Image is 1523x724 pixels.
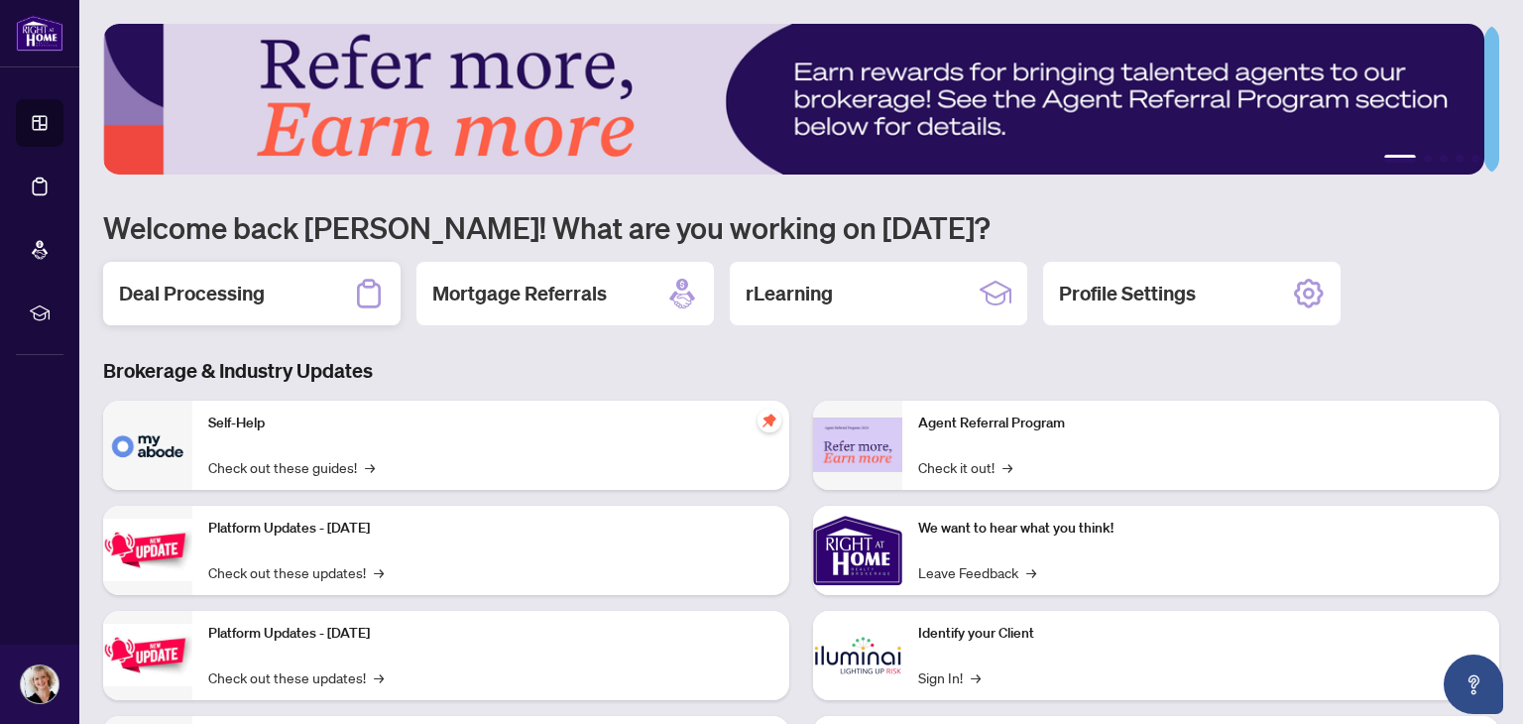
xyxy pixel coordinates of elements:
button: 1 [1384,155,1416,163]
img: Platform Updates - July 8, 2025 [103,624,192,686]
h2: Mortgage Referrals [432,280,607,307]
img: Profile Icon [21,665,59,703]
button: 3 [1440,155,1448,163]
img: Agent Referral Program [813,418,902,472]
p: We want to hear what you think! [918,518,1483,540]
span: → [1026,561,1036,583]
p: Self-Help [208,413,773,434]
p: Identify your Client [918,623,1483,645]
span: → [374,561,384,583]
span: → [365,456,375,478]
span: pushpin [758,409,781,432]
h1: Welcome back [PERSON_NAME]! What are you working on [DATE]? [103,208,1499,246]
span: → [1002,456,1012,478]
button: 4 [1456,155,1464,163]
p: Platform Updates - [DATE] [208,518,773,540]
p: Agent Referral Program [918,413,1483,434]
a: Check it out!→ [918,456,1012,478]
p: Platform Updates - [DATE] [208,623,773,645]
button: 5 [1471,155,1479,163]
span: → [971,666,981,688]
span: → [374,666,384,688]
h2: Deal Processing [119,280,265,307]
button: 2 [1424,155,1432,163]
a: Sign In!→ [918,666,981,688]
img: logo [16,15,63,52]
img: Identify your Client [813,611,902,700]
a: Leave Feedback→ [918,561,1036,583]
a: Check out these updates!→ [208,666,384,688]
img: Platform Updates - July 21, 2025 [103,519,192,581]
h2: rLearning [746,280,833,307]
h2: Profile Settings [1059,280,1196,307]
a: Check out these guides!→ [208,456,375,478]
a: Check out these updates!→ [208,561,384,583]
img: Slide 0 [103,24,1484,175]
img: Self-Help [103,401,192,490]
button: Open asap [1444,655,1503,714]
h3: Brokerage & Industry Updates [103,357,1499,385]
img: We want to hear what you think! [813,506,902,595]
